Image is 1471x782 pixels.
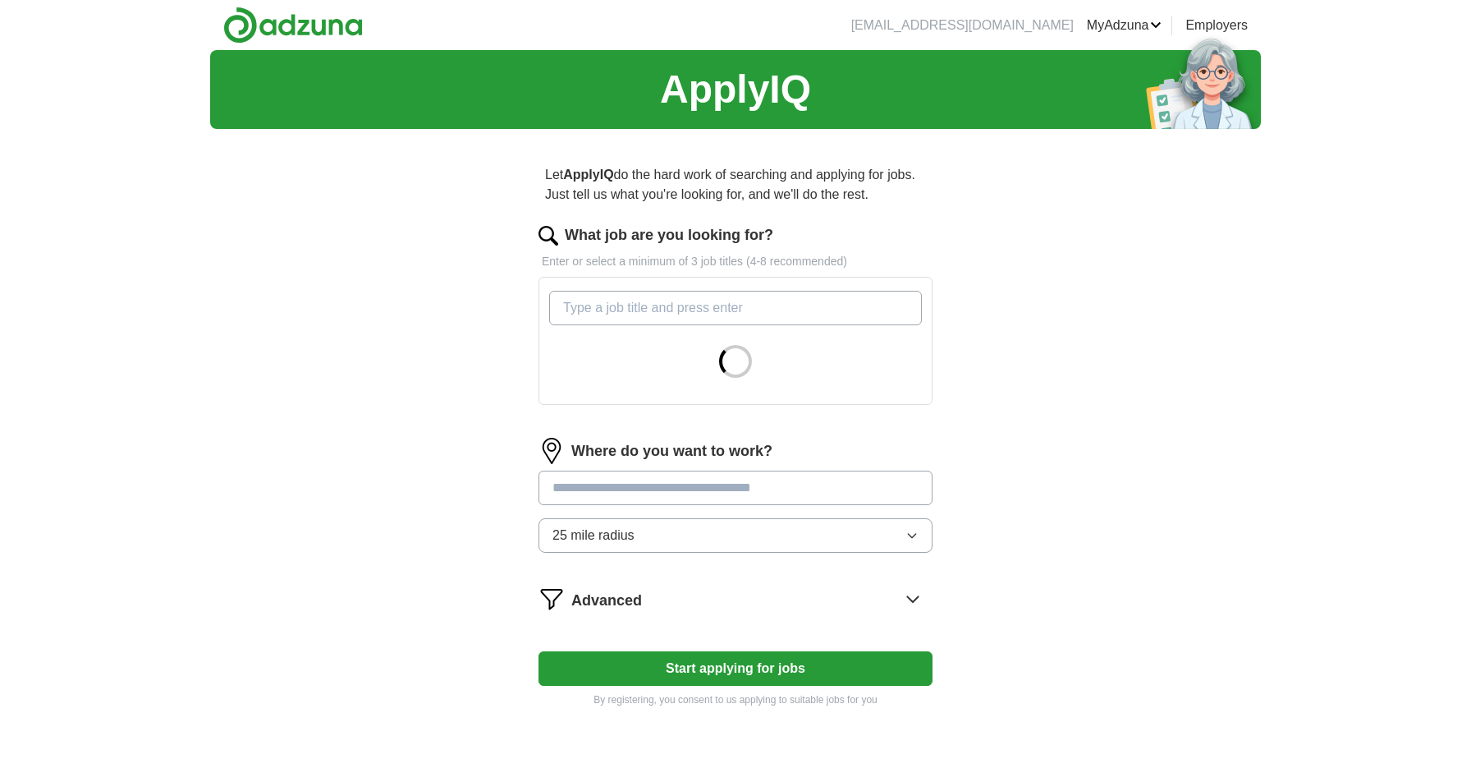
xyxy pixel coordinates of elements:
[1087,16,1162,35] a: MyAdzuna
[1185,16,1248,35] a: Employers
[552,526,635,545] span: 25 mile radius
[571,440,772,462] label: Where do you want to work?
[565,224,773,246] label: What job are you looking for?
[538,226,558,246] img: search.png
[538,438,565,464] img: location.png
[538,586,565,612] img: filter
[563,168,613,182] strong: ApplyIQ
[538,651,933,686] button: Start applying for jobs
[851,16,1074,35] li: [EMAIL_ADDRESS][DOMAIN_NAME]
[549,291,922,325] input: Type a job title and press enter
[660,60,811,119] h1: ApplyIQ
[538,518,933,553] button: 25 mile radius
[571,590,642,612] span: Advanced
[538,692,933,707] p: By registering, you consent to us applying to suitable jobs for you
[223,7,363,44] img: Adzuna logo
[538,253,933,270] p: Enter or select a minimum of 3 job titles (4-8 recommended)
[538,159,933,211] p: Let do the hard work of searching and applying for jobs. Just tell us what you're looking for, an...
